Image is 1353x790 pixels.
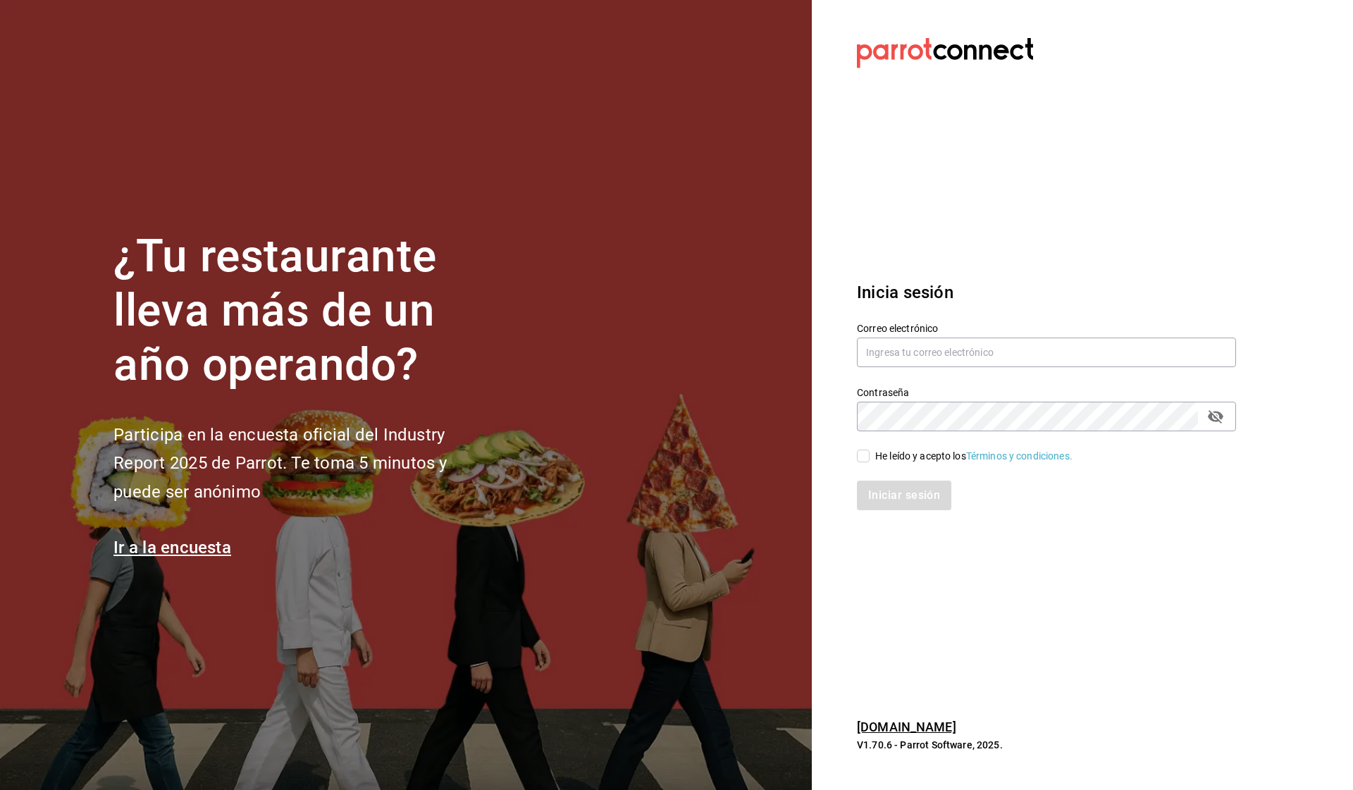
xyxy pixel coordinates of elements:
h2: Participa en la encuesta oficial del Industry Report 2025 de Parrot. Te toma 5 minutos y puede se... [113,421,494,507]
label: Correo electrónico [857,323,1236,333]
h1: ¿Tu restaurante lleva más de un año operando? [113,230,494,392]
input: Ingresa tu correo electrónico [857,338,1236,367]
p: V1.70.6 - Parrot Software, 2025. [857,738,1236,752]
a: Ir a la encuesta [113,538,231,557]
h3: Inicia sesión [857,280,1236,305]
label: Contraseña [857,388,1236,397]
a: Términos y condiciones. [966,450,1073,462]
button: passwordField [1204,405,1228,428]
a: [DOMAIN_NAME] [857,720,956,734]
div: He leído y acepto los [875,449,1073,464]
